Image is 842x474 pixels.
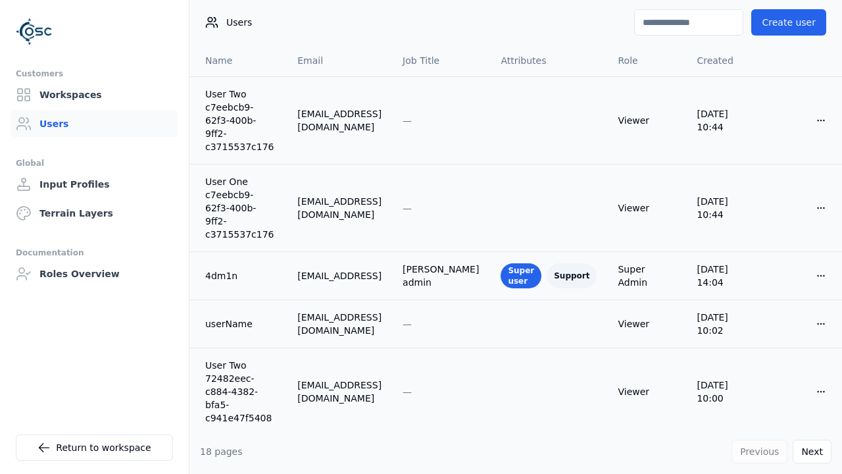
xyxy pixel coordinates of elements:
div: Support [547,263,597,288]
span: 18 pages [200,446,243,457]
div: Viewer [618,114,676,127]
a: Return to workspace [16,434,173,461]
div: Viewer [618,317,676,330]
a: Workspaces [11,82,178,108]
div: [EMAIL_ADDRESS][DOMAIN_NAME] [297,195,382,221]
a: Input Profiles [11,171,178,197]
span: — [403,115,412,126]
th: Created [686,45,767,76]
div: Documentation [16,245,173,261]
button: Create user [751,9,826,36]
div: [EMAIL_ADDRESS][DOMAIN_NAME] [297,311,382,337]
div: [DATE] 10:44 [697,107,756,134]
div: [DATE] 10:02 [697,311,756,337]
div: Super Admin [618,263,676,289]
span: Users [226,16,252,29]
a: User Two c7eebcb9-62f3-400b-9ff2-c3715537c176 [205,88,276,153]
div: Global [16,155,173,171]
th: Attributes [490,45,607,76]
div: [EMAIL_ADDRESS][DOMAIN_NAME] [297,107,382,134]
th: Name [189,45,287,76]
button: Next [793,440,831,463]
a: User One c7eebcb9-62f3-400b-9ff2-c3715537c176 [205,175,276,241]
th: Job Title [392,45,490,76]
a: Terrain Layers [11,200,178,226]
span: — [403,386,412,397]
span: — [403,319,412,329]
a: 4dm1n [205,269,276,282]
a: Roles Overview [11,261,178,287]
th: Role [607,45,686,76]
div: [PERSON_NAME] admin [403,263,480,289]
div: [DATE] 14:04 [697,263,756,289]
div: [DATE] 10:44 [697,195,756,221]
a: Users [11,111,178,137]
th: Email [287,45,392,76]
div: Customers [16,66,173,82]
span: — [403,203,412,213]
div: Super user [501,263,541,288]
div: [EMAIL_ADDRESS] [297,269,382,282]
a: userName [205,317,276,330]
div: [DATE] 10:00 [697,379,756,405]
div: Viewer [618,201,676,215]
img: Logo [16,13,53,50]
a: User Two 72482eec-c884-4382-bfa5-c941e47f5408 [205,359,276,425]
div: [EMAIL_ADDRESS][DOMAIN_NAME] [297,379,382,405]
div: Viewer [618,385,676,398]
